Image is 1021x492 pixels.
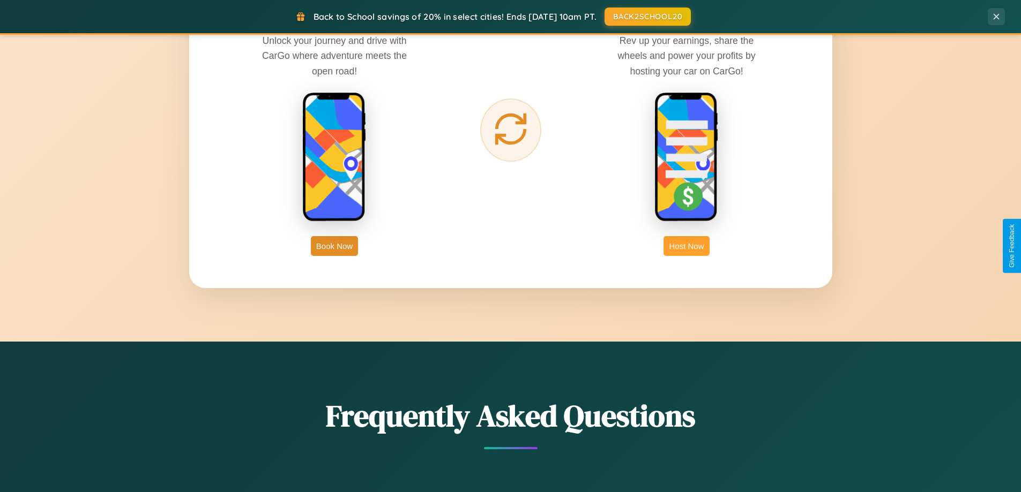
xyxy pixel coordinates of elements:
h2: Frequently Asked Questions [189,395,832,436]
button: BACK2SCHOOL20 [605,7,691,26]
button: Host Now [664,236,709,256]
button: Book Now [311,236,358,256]
span: Back to School savings of 20% in select cities! Ends [DATE] 10am PT. [314,11,597,22]
img: rent phone [302,92,367,223]
p: Unlock your journey and drive with CarGo where adventure meets the open road! [254,33,415,78]
img: host phone [654,92,719,223]
p: Rev up your earnings, share the wheels and power your profits by hosting your car on CarGo! [606,33,767,78]
div: Give Feedback [1008,224,1016,268]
